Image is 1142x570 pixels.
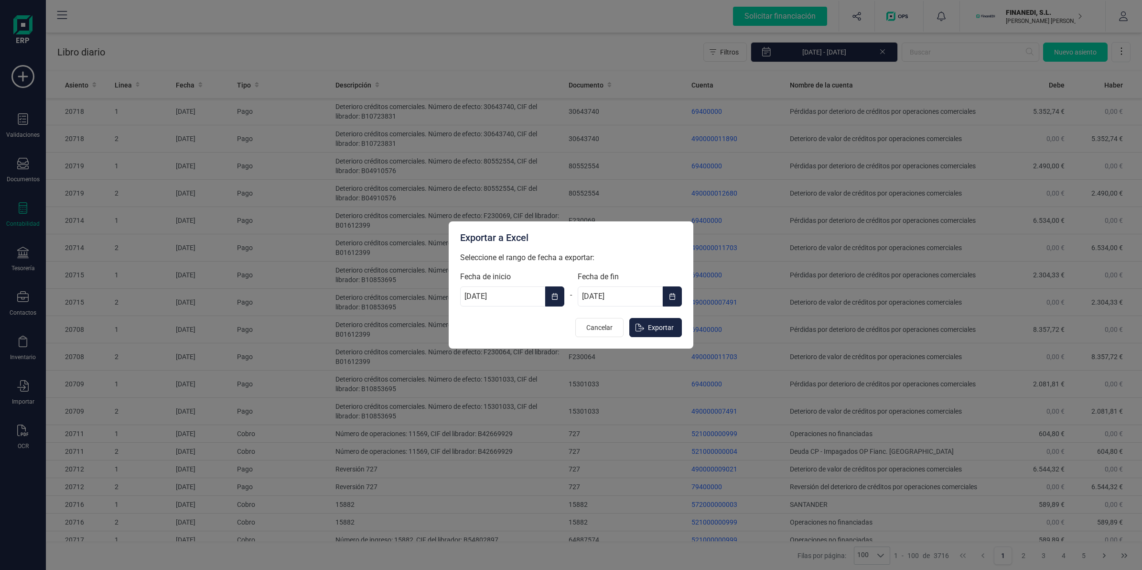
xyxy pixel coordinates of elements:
[564,284,578,307] div: -
[460,231,682,244] div: Exportar a Excel
[545,286,564,307] button: Choose Date
[575,318,624,337] button: Cancelar
[460,271,564,283] label: Fecha de inicio
[629,318,682,337] button: Exportar
[663,286,682,307] button: Choose Date
[460,252,682,263] p: Seleccione el rango de fecha a exportar:
[648,323,674,332] span: Exportar
[460,286,545,307] input: dd/mm/aaaa
[578,286,663,307] input: dd/mm/aaaa
[578,271,682,283] label: Fecha de fin
[586,323,613,332] span: Cancelar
